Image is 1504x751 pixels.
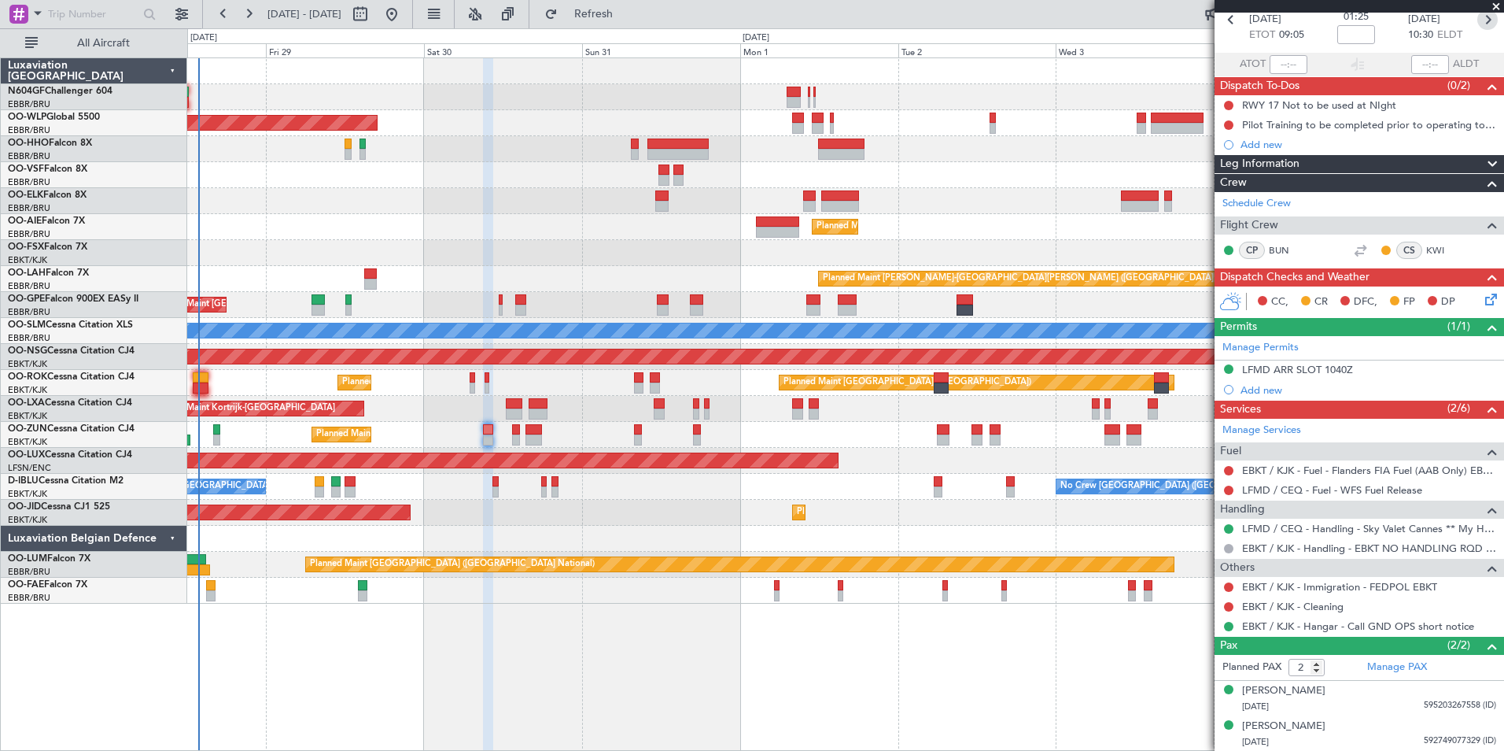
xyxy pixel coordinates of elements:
[8,165,87,174] a: OO-VSFFalcon 8X
[112,475,363,498] div: A/C Unavailable [GEOGRAPHIC_DATA]-[GEOGRAPHIC_DATA]
[1242,98,1396,112] div: RWY 17 Not to be used at NIght
[1242,620,1474,633] a: EBKT / KJK - Hangar - Call GND OPS short notice
[1396,242,1422,259] div: CS
[1220,637,1237,655] span: Pax
[898,43,1056,57] div: Tue 2
[8,554,90,564] a: OO-LUMFalcon 7X
[1279,28,1304,43] span: 09:05
[1242,483,1422,497] a: LFMD / CEQ - Fuel - WFS Fuel Release
[8,294,45,304] span: OO-GPE
[1242,363,1353,376] div: LFMD ARR SLOT 1040Z
[316,423,499,446] div: Planned Maint Kortrijk-[GEOGRAPHIC_DATA]
[1220,442,1241,461] span: Fuel
[1222,196,1291,212] a: Schedule Crew
[1239,242,1265,259] div: CP
[1242,542,1496,555] a: EBKT / KJK - Handling - EBKT NO HANDLING RQD FOR CJ
[8,554,47,564] span: OO-LUM
[8,346,47,356] span: OO-NSG
[1242,719,1325,734] div: [PERSON_NAME]
[1270,55,1307,74] input: --:--
[561,9,627,20] span: Refresh
[1437,28,1462,43] span: ELDT
[8,294,138,304] a: OO-GPEFalcon 900EX EASy II
[537,2,632,27] button: Refresh
[8,424,47,434] span: OO-ZUN
[1441,294,1455,310] span: DP
[1344,9,1369,25] span: 01:25
[8,372,135,382] a: OO-ROKCessna Citation CJ4
[8,191,43,200] span: OO-ELK
[783,371,1031,394] div: Planned Maint [GEOGRAPHIC_DATA] ([GEOGRAPHIC_DATA])
[8,424,135,434] a: OO-ZUNCessna Citation CJ4
[1447,637,1470,653] span: (2/2)
[1408,28,1433,43] span: 10:30
[1222,340,1299,356] a: Manage Permits
[1408,12,1440,28] span: [DATE]
[1242,701,1269,712] span: [DATE]
[8,502,110,512] a: OO-JIDCessna CJ1 525
[740,43,898,57] div: Mon 1
[817,215,1064,239] div: Planned Maint [GEOGRAPHIC_DATA] ([GEOGRAPHIC_DATA])
[1242,736,1269,748] span: [DATE]
[823,267,1288,290] div: Planned Maint [PERSON_NAME]-[GEOGRAPHIC_DATA][PERSON_NAME] ([GEOGRAPHIC_DATA][PERSON_NAME])
[1314,294,1328,310] span: CR
[1271,294,1288,310] span: CC,
[8,320,46,330] span: OO-SLM
[1447,400,1470,416] span: (2/6)
[8,320,133,330] a: OO-SLMCessna Citation XLS
[1424,699,1496,712] span: 595203267558 (ID)
[17,31,171,56] button: All Aircraft
[8,139,49,148] span: OO-HHO
[1249,28,1275,43] span: ETOT
[342,371,525,394] div: Planned Maint Kortrijk-[GEOGRAPHIC_DATA]
[1220,401,1261,419] span: Services
[8,592,50,604] a: EBBR/BRU
[1249,12,1281,28] span: [DATE]
[8,139,92,148] a: OO-HHOFalcon 8X
[1220,174,1247,192] span: Crew
[1220,501,1265,519] span: Handling
[1220,155,1299,173] span: Leg Information
[1220,559,1255,577] span: Others
[1222,423,1301,438] a: Manage Services
[8,566,50,578] a: EBBR/BRU
[1453,57,1479,72] span: ALDT
[1403,294,1415,310] span: FP
[48,2,138,26] input: Trip Number
[8,216,85,226] a: OO-AIEFalcon 7X
[190,31,217,45] div: [DATE]
[8,332,50,344] a: EBBR/BRU
[1220,318,1257,336] span: Permits
[8,384,47,396] a: EBKT/KJK
[1220,77,1299,95] span: Dispatch To-Dos
[1220,216,1278,235] span: Flight Crew
[1242,522,1496,535] a: LFMD / CEQ - Handling - Sky Valet Cannes ** My Handling**LFMD / CEQ
[8,514,47,526] a: EBKT/KJK
[1269,243,1304,257] a: BUN
[8,113,46,122] span: OO-WLP
[8,502,41,512] span: OO-JID
[1060,475,1324,498] div: No Crew [GEOGRAPHIC_DATA] ([GEOGRAPHIC_DATA] National)
[267,7,341,21] span: [DATE] - [DATE]
[8,476,39,486] span: D-IBLU
[1242,464,1496,477] a: EBKT / KJK - Fuel - Flanders FIA Fuel (AAB Only) EBKT / KJK
[8,398,132,408] a: OO-LXACessna Citation CJ4
[582,43,740,57] div: Sun 31
[1426,243,1462,257] a: KWI
[8,410,47,422] a: EBKT/KJK
[743,31,769,45] div: [DATE]
[8,242,44,252] span: OO-FSX
[1222,660,1281,675] label: Planned PAX
[1242,683,1325,699] div: [PERSON_NAME]
[8,372,47,382] span: OO-ROK
[1242,600,1344,613] a: EBKT / KJK - Cleaning
[8,488,47,500] a: EBKT/KJK
[8,87,112,96] a: N604GFChallenger 604
[8,268,46,278] span: OO-LAH
[8,202,50,214] a: EBBR/BRU
[8,450,45,460] span: OO-LUX
[8,176,50,188] a: EBBR/BRU
[8,358,47,370] a: EBKT/KJK
[8,228,50,240] a: EBBR/BRU
[310,553,595,576] div: Planned Maint [GEOGRAPHIC_DATA] ([GEOGRAPHIC_DATA] National)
